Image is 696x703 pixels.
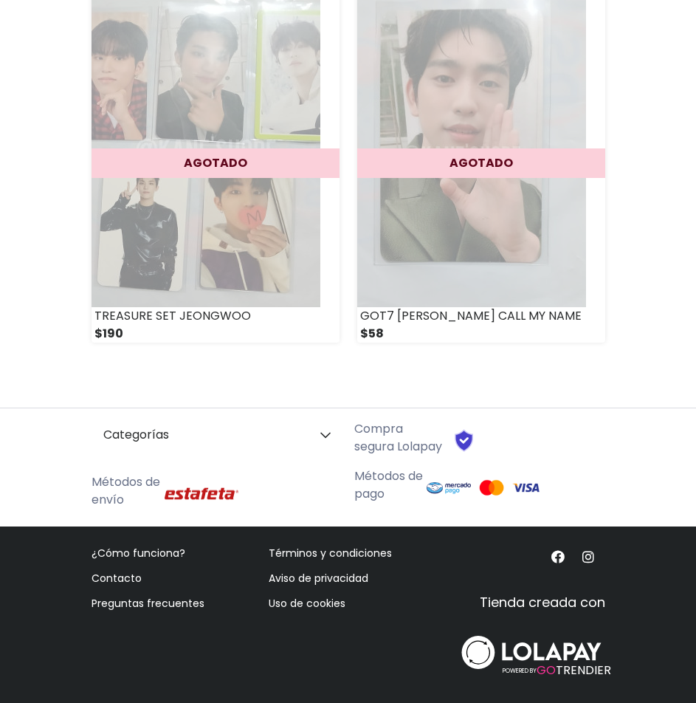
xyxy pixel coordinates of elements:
[92,596,204,611] a: Preguntas frecuentes
[92,473,165,509] p: Métodos de envío
[444,429,484,452] img: Shield Logo
[92,571,142,586] a: Contacto
[92,148,340,178] div: AGOTADO
[269,596,345,611] a: Uso de cookies
[92,420,342,450] a: Categorías
[92,307,340,325] div: TREASURE SET JEONGWOO
[92,325,340,343] div: $190
[354,420,444,456] p: Compra segura Lolapay
[458,624,605,681] a: POWERED BYGOTRENDIER
[92,546,185,560] a: ¿Cómo funciona?
[427,476,471,501] img: Mercado Pago Logo
[480,592,605,612] p: Tienda creada con
[165,473,238,515] img: Estafeta Logo
[503,662,611,679] span: TRENDIER
[269,571,368,586] a: Aviso de privacidad
[458,631,605,673] img: logo_white.svg
[357,325,605,343] div: $58
[354,467,427,503] p: Métodos de pago
[269,546,392,560] a: Términos y condiciones
[512,479,539,496] img: Visa Logo
[357,148,605,178] div: AGOTADO
[503,666,537,674] span: POWERED BY
[478,479,505,496] img: Mastercard Logo
[537,662,556,679] span: GO
[357,307,605,325] div: GOT7 [PERSON_NAME] CALL MY NAME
